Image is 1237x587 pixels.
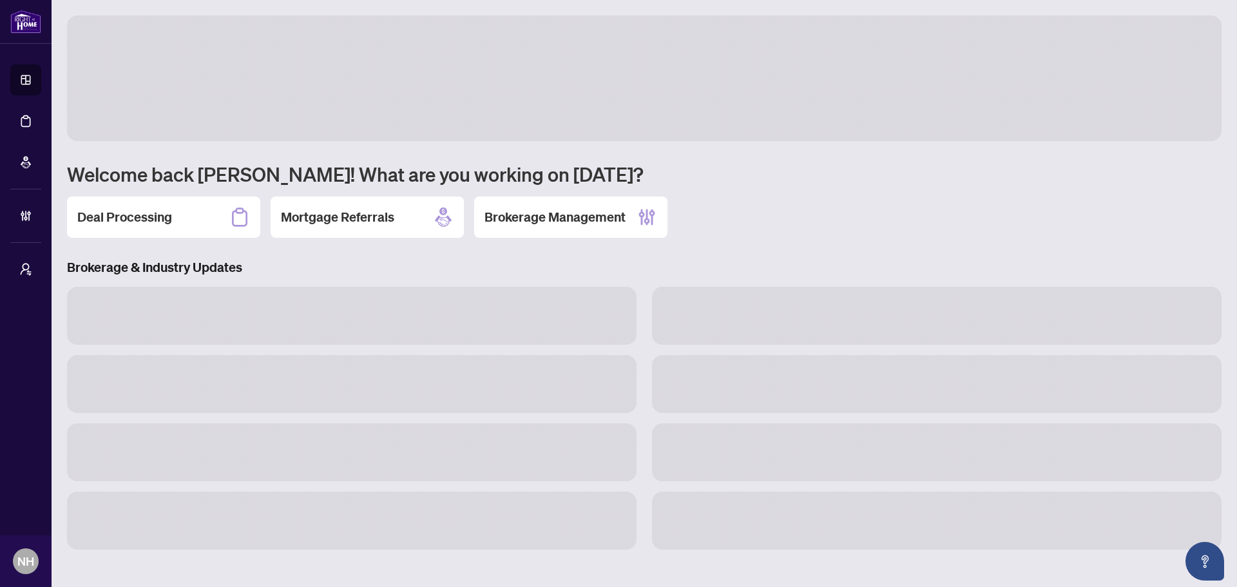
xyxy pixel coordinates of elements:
[67,258,1222,276] h3: Brokerage & Industry Updates
[77,208,172,226] h2: Deal Processing
[19,263,32,276] span: user-switch
[10,10,41,34] img: logo
[281,208,394,226] h2: Mortgage Referrals
[484,208,626,226] h2: Brokerage Management
[1185,542,1224,581] button: Open asap
[67,162,1222,186] h1: Welcome back [PERSON_NAME]! What are you working on [DATE]?
[17,552,34,570] span: NH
